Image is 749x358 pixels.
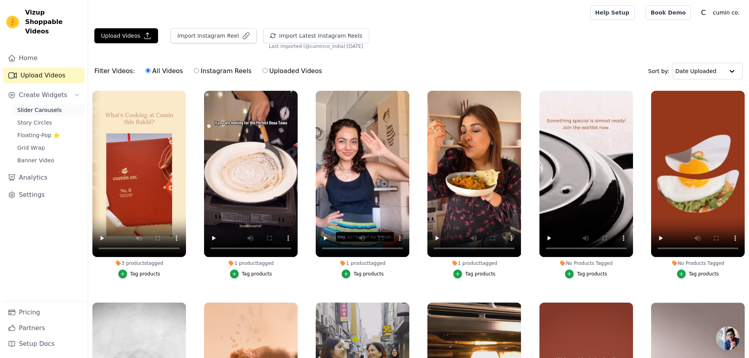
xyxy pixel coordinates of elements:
[590,5,635,20] a: Help Setup
[3,320,85,336] a: Partners
[3,68,85,83] a: Upload Videos
[130,271,160,277] div: Tag products
[263,28,369,43] button: Import Latest Instagram Reels
[3,50,85,66] a: Home
[19,90,67,100] span: Create Widgets
[3,87,85,103] button: Create Widgets
[342,270,384,278] button: Tag products
[17,119,52,127] span: Story Circles
[92,260,186,266] div: 3 products tagged
[17,131,60,139] span: Floating-Pop ⭐
[242,271,272,277] div: Tag products
[145,68,151,73] input: All Videos
[646,5,691,20] a: Book Demo
[171,28,257,43] button: Import Instagram Reel
[13,155,85,166] a: Banner Video
[94,28,158,43] button: Upload Videos
[316,260,409,266] div: 1 product tagged
[194,68,199,73] input: Instagram Reels
[3,170,85,185] a: Analytics
[648,63,743,79] div: Sort by:
[13,105,85,116] a: Slider Carousels
[13,117,85,128] a: Story Circles
[94,62,326,80] div: Filter Videos:
[716,327,740,350] a: Open chat
[565,270,607,278] button: Tag products
[13,142,85,153] a: Grid Wrap
[465,271,495,277] div: Tag products
[193,66,252,76] label: Instagram Reels
[3,336,85,352] a: Setup Docs
[539,260,633,266] div: No Products Tagged
[651,260,745,266] div: No Products Tagged
[577,271,607,277] div: Tag products
[118,270,160,278] button: Tag products
[689,271,719,277] div: Tag products
[13,130,85,141] a: Floating-Pop ⭐
[697,6,743,20] button: C cumin co.
[25,8,81,36] span: Vizup Shoppable Videos
[17,156,54,164] span: Banner Video
[677,270,719,278] button: Tag products
[3,305,85,320] a: Pricing
[17,144,45,152] span: Grid Wrap
[269,43,363,50] span: Last imported (@ cuminco_india ): [DATE]
[263,68,268,73] input: Uploaded Videos
[262,66,322,76] label: Uploaded Videos
[204,260,298,266] div: 1 product tagged
[453,270,495,278] button: Tag products
[145,66,183,76] label: All Videos
[710,6,743,20] p: cumin co.
[701,9,706,17] text: C
[17,106,62,114] span: Slider Carousels
[6,16,19,28] img: Vizup
[353,271,384,277] div: Tag products
[3,187,85,203] a: Settings
[230,270,272,278] button: Tag products
[427,260,521,266] div: 1 product tagged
